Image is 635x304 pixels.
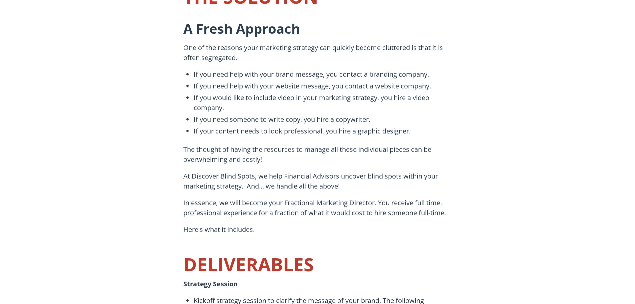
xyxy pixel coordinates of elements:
[183,279,238,288] span: Strategy Session
[194,93,452,113] span: If you would like to include video in your marketing strategy, you hire a video company.
[194,126,452,136] span: If your content needs to look professional, you hire a graphic designer.
[183,19,300,38] span: A Fresh Approach
[183,138,452,171] p: The thought of having the resources to manage all these individual pieces can be overwhelming and...
[183,198,452,225] p: In essence, we will become your Fractional Marketing Director. You receive full time, professiona...
[183,252,314,277] span: DELIVERABLES
[183,171,452,198] p: At Discover Blind Spots, we help Financial Advisors uncover blind spots within your marketing str...
[194,114,452,124] span: If you need someone to write copy, you hire a copywriter.
[183,43,452,69] p: One of the reasons your marketing strategy can quickly become cluttered is that it is often segre...
[194,69,452,79] span: If you need help with your brand message, you contact a branding company.
[183,225,452,241] p: Here's what it includes.
[194,81,452,91] span: If you need help with your website message, you contact a website company.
